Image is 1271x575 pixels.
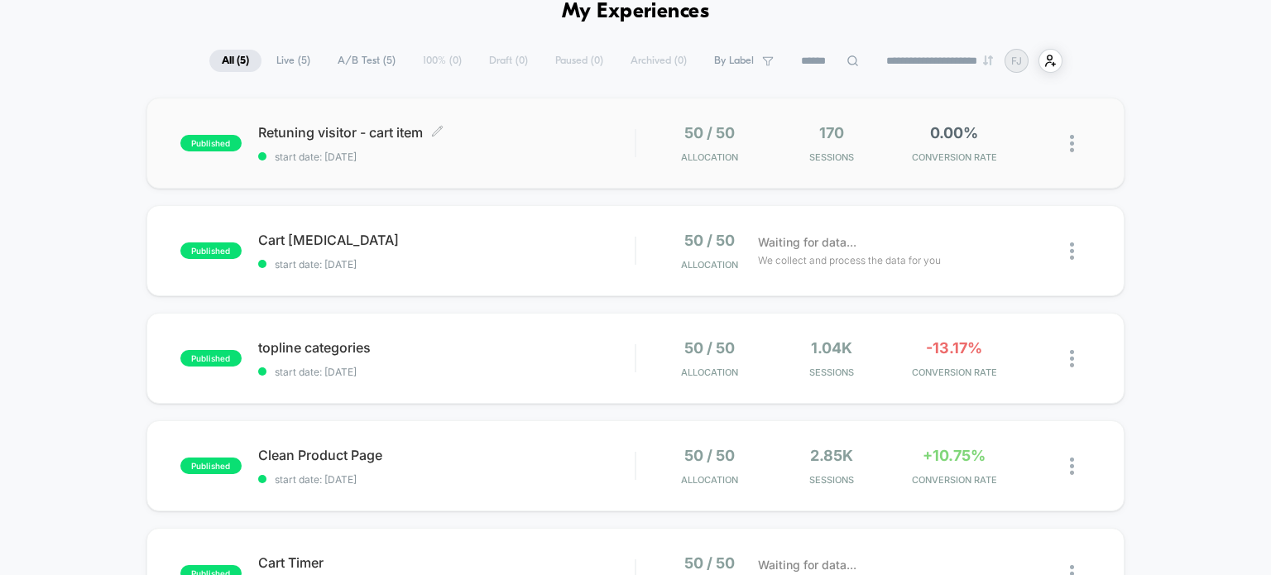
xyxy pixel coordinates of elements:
span: By Label [714,55,754,67]
span: 50 / 50 [684,124,735,141]
span: Sessions [775,474,889,486]
button: Play, NEW DEMO 2025-VEED.mp4 [8,330,35,357]
input: Seek [12,308,639,323]
span: 50 / 50 [684,232,735,249]
input: Volume [529,336,578,352]
span: All ( 5 ) [209,50,261,72]
span: Retuning visitor - cart item [258,124,635,141]
span: Allocation [681,151,738,163]
span: Live ( 5 ) [264,50,323,72]
span: Cart [MEDICAL_DATA] [258,232,635,248]
span: CONVERSION RATE [897,367,1011,378]
span: published [180,135,242,151]
span: 2.85k [810,447,853,464]
span: -13.17% [926,339,982,357]
span: Allocation [681,367,738,378]
span: 50 / 50 [684,339,735,357]
span: +10.75% [923,447,986,464]
span: We collect and process the data for you [758,252,941,268]
p: FJ [1011,55,1022,67]
span: published [180,458,242,474]
span: published [180,350,242,367]
span: Clean Product Page [258,447,635,463]
img: close [1070,350,1074,367]
span: A/B Test ( 5 ) [325,50,408,72]
img: end [983,55,993,65]
span: Sessions [775,367,889,378]
button: Play, NEW DEMO 2025-VEED.mp4 [305,163,344,203]
span: 0.00% [930,124,978,141]
span: 1.04k [811,339,852,357]
span: published [180,242,242,259]
span: CONVERSION RATE [897,474,1011,486]
img: close [1070,135,1074,152]
span: 170 [819,124,844,141]
span: Allocation [681,474,738,486]
span: CONVERSION RATE [897,151,1011,163]
span: start date: [DATE] [258,366,635,378]
img: close [1070,242,1074,260]
span: Sessions [775,151,889,163]
div: Current time [412,334,450,352]
span: Allocation [681,259,738,271]
span: start date: [DATE] [258,473,635,486]
span: 50 / 50 [684,447,735,464]
span: 50 / 50 [684,554,735,572]
span: start date: [DATE] [258,258,635,271]
span: start date: [DATE] [258,151,635,163]
img: close [1070,458,1074,475]
span: topline categories [258,339,635,356]
span: Waiting for data... [758,556,856,574]
div: Duration [453,334,496,352]
span: Cart Timer [258,554,635,571]
span: Waiting for data... [758,233,856,252]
